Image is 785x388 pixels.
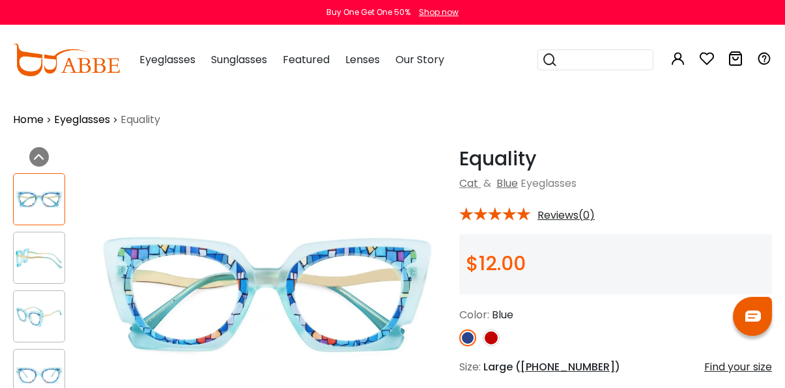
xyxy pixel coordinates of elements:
div: Shop now [419,7,459,18]
span: Our Story [395,52,444,67]
span: Large ( ) [483,359,620,374]
img: abbeglasses.com [13,44,120,76]
span: Eyeglasses [521,176,577,191]
h1: Equality [459,147,772,171]
span: [PHONE_NUMBER] [521,359,615,374]
a: Home [13,112,44,128]
span: $12.00 [466,249,526,277]
div: Buy One Get One 50% [326,7,410,18]
span: Reviews(0) [537,210,595,221]
span: Equality [121,112,160,128]
span: Lenses [345,52,380,67]
img: chat [745,311,761,322]
div: Find your size [704,359,772,375]
span: Color: [459,307,489,322]
img: Equality Blue Acetate Eyeglasses , UniversalBridgeFit Frames from ABBE Glasses [14,363,64,388]
a: Cat [459,176,478,191]
span: Blue [492,307,513,322]
img: Equality Blue Acetate Eyeglasses , UniversalBridgeFit Frames from ABBE Glasses [14,187,64,212]
a: Blue [496,176,518,191]
a: Shop now [412,7,459,18]
span: Eyeglasses [139,52,195,67]
img: Equality Blue Acetate Eyeglasses , UniversalBridgeFit Frames from ABBE Glasses [14,304,64,329]
span: & [481,176,494,191]
a: Eyeglasses [54,112,110,128]
img: Equality Blue Acetate Eyeglasses , UniversalBridgeFit Frames from ABBE Glasses [14,245,64,271]
span: Featured [283,52,330,67]
span: Size: [459,359,481,374]
span: Sunglasses [211,52,267,67]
